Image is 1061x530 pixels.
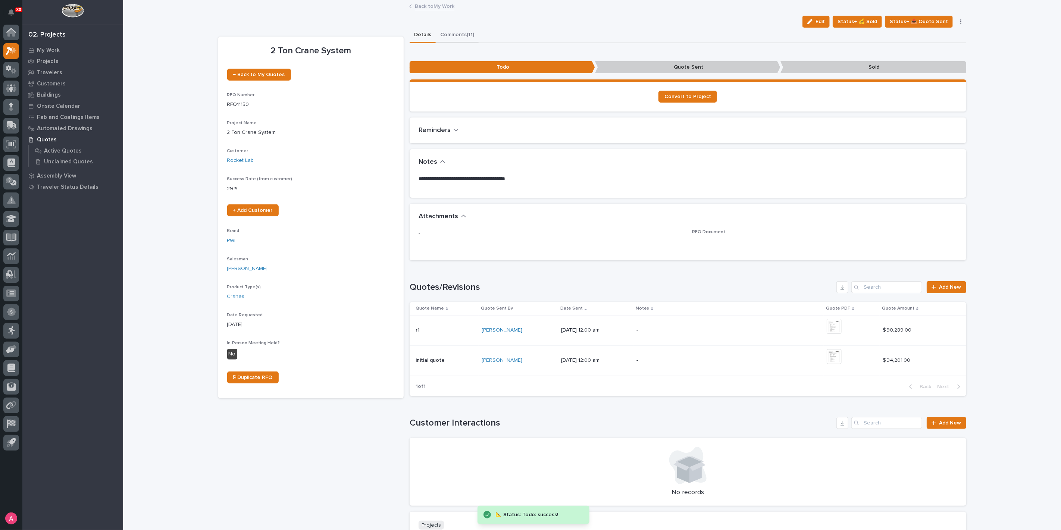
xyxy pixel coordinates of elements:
[833,16,882,28] button: Status→ 💰 Sold
[22,170,123,181] a: Assembly View
[883,356,912,364] p: $ 94,201.00
[227,93,255,97] span: RFQ Number
[227,349,237,360] div: No
[22,181,123,192] a: Traveler Status Details
[927,281,966,293] a: Add New
[482,327,522,333] a: [PERSON_NAME]
[410,377,432,396] p: 1 of 1
[410,61,595,73] p: Todo
[416,356,446,364] p: initial quote
[44,159,93,165] p: Unclaimed Quotes
[29,145,123,156] a: Active Quotes
[410,28,436,43] button: Details
[227,185,395,193] p: 29 %
[22,100,123,112] a: Onsite Calendar
[22,44,123,56] a: My Work
[664,94,711,99] span: Convert to Project
[890,17,948,26] span: Status→ 📤 Quote Sent
[227,321,395,329] p: [DATE]
[935,383,966,390] button: Next
[780,61,966,73] p: Sold
[22,78,123,89] a: Customers
[636,357,767,364] p: -
[22,56,123,67] a: Projects
[419,521,444,530] p: Projects
[419,229,683,237] p: -
[851,417,922,429] input: Search
[29,156,123,167] a: Unclaimed Quotes
[37,125,93,132] p: Automated Drawings
[927,417,966,429] a: Add New
[419,158,445,166] button: Notes
[410,418,834,429] h1: Customer Interactions
[22,67,123,78] a: Travelers
[22,89,123,100] a: Buildings
[903,383,935,390] button: Back
[692,238,957,246] p: -
[37,137,57,143] p: Quotes
[482,357,522,364] a: [PERSON_NAME]
[227,121,257,125] span: Project Name
[227,237,236,245] a: PWI
[410,315,966,345] tr: r1r1 [PERSON_NAME] [DATE] 12:00 am-$ 90,289.00$ 90,289.00
[227,157,254,164] a: Rocket Lab
[838,17,877,26] span: Status→ 💰 Sold
[37,103,80,110] p: Onsite Calendar
[3,511,19,526] button: users-avatar
[419,213,466,221] button: Attachments
[802,16,830,28] button: Edit
[37,184,98,191] p: Traveler Status Details
[44,148,82,154] p: Active Quotes
[415,1,454,10] a: Back toMy Work
[227,293,245,301] a: Cranes
[37,69,62,76] p: Travelers
[939,420,961,426] span: Add New
[883,326,913,333] p: $ 90,289.00
[885,16,953,28] button: Status→ 📤 Quote Sent
[227,285,261,289] span: Product Type(s)
[227,101,395,109] p: RFQ11150
[416,326,421,333] p: r1
[3,4,19,20] button: Notifications
[938,383,954,390] span: Next
[419,126,451,135] h2: Reminders
[419,126,459,135] button: Reminders
[9,9,19,21] div: Notifications30
[227,149,248,153] span: Customer
[28,31,66,39] div: 02. Projects
[233,375,273,380] span: ⎘ Duplicate RFQ
[227,257,248,261] span: Salesman
[410,345,966,376] tr: initial quoteinitial quote [PERSON_NAME] [DATE] 12:00 am-$ 94,201.00$ 94,201.00
[22,134,123,145] a: Quotes
[692,230,726,234] span: RFQ Document
[419,489,957,497] p: No records
[419,213,458,221] h2: Attachments
[560,304,583,313] p: Date Sent
[227,204,279,216] a: + Add Customer
[227,371,279,383] a: ⎘ Duplicate RFQ
[826,304,850,313] p: Quote PDF
[16,7,21,12] p: 30
[882,304,914,313] p: Quote Amount
[37,81,66,87] p: Customers
[227,177,292,181] span: Success Rate (from customer)
[227,129,395,137] p: 2 Ton Crane System
[37,114,100,121] p: Fab and Coatings Items
[227,265,268,273] a: [PERSON_NAME]
[22,112,123,123] a: Fab and Coatings Items
[227,341,280,345] span: In-Person Meeting Held?
[561,327,630,333] p: [DATE] 12:00 am
[916,383,932,390] span: Back
[595,61,780,73] p: Quote Sent
[227,69,291,81] a: ← Back to My Quotes
[816,18,825,25] span: Edit
[658,91,717,103] a: Convert to Project
[233,72,285,77] span: ← Back to My Quotes
[481,304,513,313] p: Quote Sent By
[22,123,123,134] a: Automated Drawings
[636,304,649,313] p: Notes
[410,282,834,293] h1: Quotes/Revisions
[62,4,84,18] img: Workspace Logo
[419,158,437,166] h2: Notes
